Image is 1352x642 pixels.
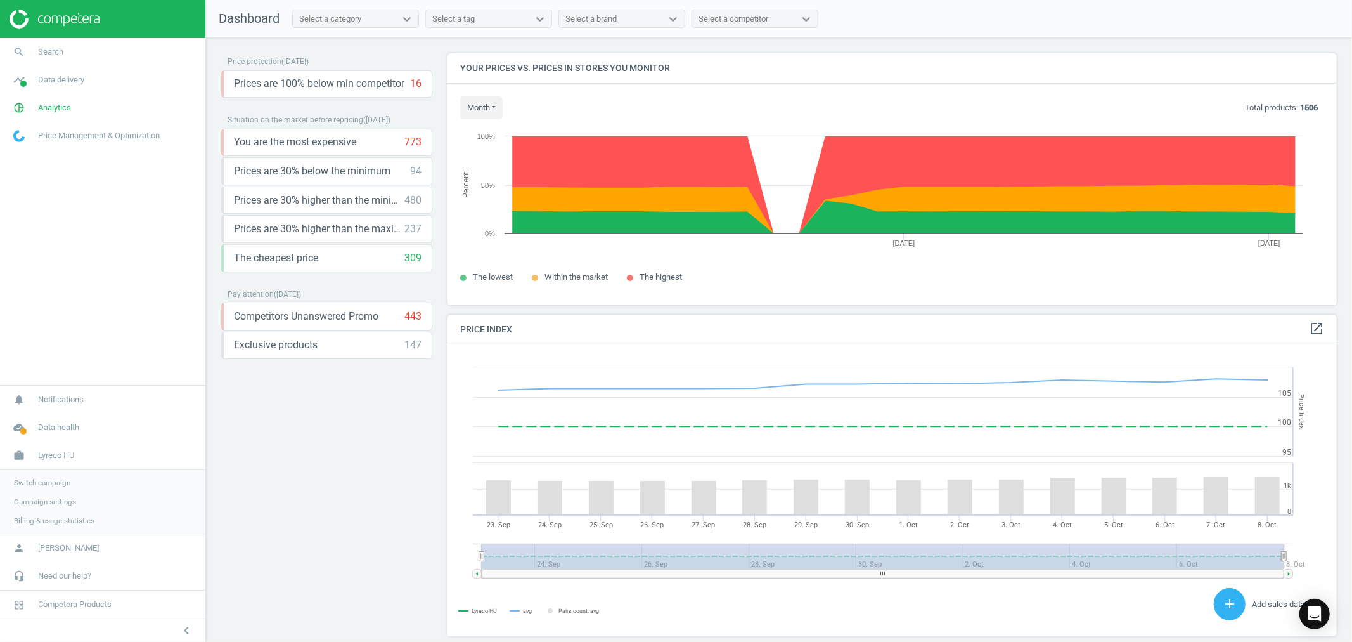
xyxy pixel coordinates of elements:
[460,96,503,119] button: month
[14,478,70,488] span: Switch campaign
[447,315,1337,344] h4: Price Index
[692,521,715,529] tspan: 27. Sep
[472,608,497,614] tspan: Lyreco HU
[228,57,281,66] span: Price protection
[38,542,99,554] span: [PERSON_NAME]
[1222,596,1237,612] i: add
[487,521,510,529] tspan: 23. Sep
[38,394,84,405] span: Notifications
[7,388,31,412] i: notifications
[565,13,617,25] div: Select a brand
[899,521,918,529] tspan: 1. Oct
[950,521,969,529] tspan: 2. Oct
[234,77,404,91] span: Prices are 100% below min competitor
[179,623,194,638] i: chevron_left
[234,251,318,265] span: The cheapest price
[640,272,682,282] span: The highest
[1284,481,1291,490] text: 1k
[228,290,274,299] span: Pay attention
[523,608,532,614] tspan: avg
[234,338,318,352] span: Exclusive products
[7,68,31,92] i: timeline
[234,164,390,178] span: Prices are 30% below the minimum
[404,135,422,149] div: 773
[1278,418,1291,427] text: 100
[404,310,422,324] div: 443
[410,77,422,91] div: 16
[404,193,422,207] div: 480
[7,443,31,468] i: work
[14,516,94,526] span: Billing & usage statistics
[1053,521,1072,529] tspan: 4. Oct
[38,74,84,86] span: Data delivery
[38,570,91,582] span: Need our help?
[1207,521,1226,529] tspan: 7. Oct
[38,599,112,610] span: Competera Products
[38,450,74,461] span: Lyreco HU
[485,230,495,237] text: 0%
[38,102,71,114] span: Analytics
[1282,448,1291,457] text: 95
[1245,102,1318,114] p: Total products:
[1214,588,1246,620] button: add
[447,53,1337,83] h4: Your prices vs. prices in stores you monitor
[1309,321,1324,337] a: open_in_new
[14,497,76,507] span: Campaign settings
[234,193,404,207] span: Prices are 30% higher than the minimum
[1104,521,1123,529] tspan: 5. Oct
[1309,321,1324,336] i: open_in_new
[473,272,513,282] span: The lowest
[7,564,31,588] i: headset_mic
[1300,103,1318,112] b: 1506
[1001,521,1020,529] tspan: 3. Oct
[1258,521,1277,529] tspan: 8. Oct
[1156,521,1175,529] tspan: 6. Oct
[7,536,31,560] i: person
[538,521,562,529] tspan: 24. Sep
[281,57,309,66] span: ( [DATE] )
[234,222,404,236] span: Prices are 30% higher than the maximal
[228,115,363,124] span: Situation on the market before repricing
[38,422,79,433] span: Data health
[299,13,361,25] div: Select a category
[234,135,356,149] span: You are the most expensive
[38,130,160,141] span: Price Management & Optimization
[1286,560,1305,568] tspan: 8. Oct
[743,521,766,529] tspan: 28. Sep
[641,521,664,529] tspan: 26. Sep
[38,46,63,58] span: Search
[477,133,495,140] text: 100%
[7,416,31,440] i: cloud_done
[589,521,613,529] tspan: 25. Sep
[7,40,31,64] i: search
[558,608,599,614] tspan: Pairs count: avg
[1258,239,1280,247] tspan: [DATE]
[7,96,31,120] i: pie_chart_outlined
[699,13,768,25] div: Select a competitor
[481,181,495,189] text: 50%
[10,10,100,29] img: ajHJNr6hYgQAAAAASUVORK5CYII=
[1252,599,1305,609] span: Add sales data
[432,13,475,25] div: Select a tag
[219,11,280,26] span: Dashboard
[410,164,422,178] div: 94
[13,130,25,142] img: wGWNvw8QSZomAAAAABJRU5ErkJggg==
[846,521,869,529] tspan: 30. Sep
[404,222,422,236] div: 237
[893,239,915,247] tspan: [DATE]
[234,310,378,324] span: Competitors Unanswered Promo
[404,251,422,265] div: 309
[404,338,422,352] div: 147
[274,290,301,299] span: ( [DATE] )
[1287,508,1291,516] text: 0
[1278,389,1291,398] text: 105
[1297,395,1306,429] tspan: Price Index
[461,171,470,198] tspan: Percent
[1299,599,1330,629] div: Open Intercom Messenger
[363,115,390,124] span: ( [DATE] )
[794,521,818,529] tspan: 29. Sep
[544,272,608,282] span: Within the market
[171,622,202,639] button: chevron_left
